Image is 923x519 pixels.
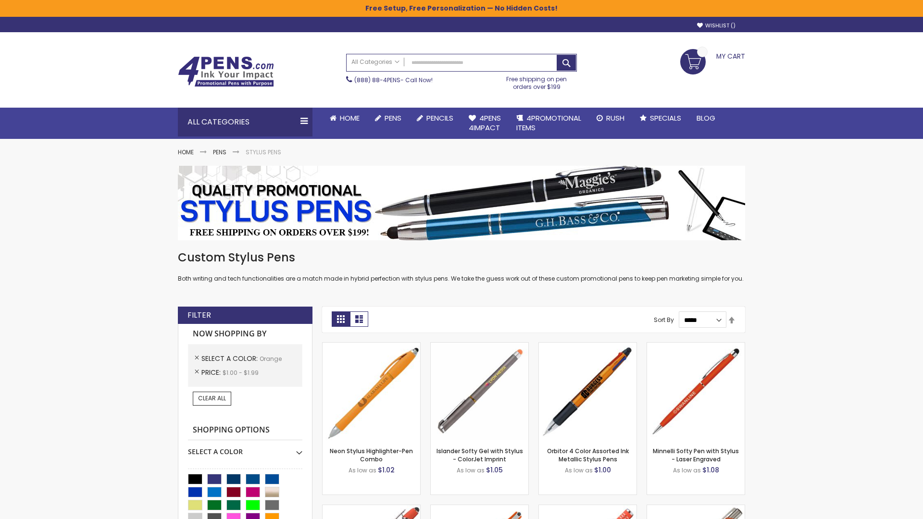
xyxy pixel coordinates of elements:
[697,113,715,123] span: Blog
[516,113,581,133] span: 4PROMOTIONAL ITEMS
[246,148,281,156] strong: Stylus Pens
[702,465,719,475] span: $1.08
[486,465,503,475] span: $1.05
[201,354,260,363] span: Select A Color
[461,108,509,139] a: 4Pens4impact
[178,166,745,240] img: Stylus Pens
[188,420,302,441] strong: Shopping Options
[539,343,636,440] img: Orbitor 4 Color Assorted Ink Metallic Stylus Pens-Orange
[547,447,629,463] a: Orbitor 4 Color Assorted Ink Metallic Stylus Pens
[457,466,485,474] span: As low as
[606,113,624,123] span: Rush
[188,324,302,344] strong: Now Shopping by
[351,58,399,66] span: All Categories
[469,113,501,133] span: 4Pens 4impact
[178,250,745,283] div: Both writing and tech functionalities are a match made in hybrid perfection with stylus pens. We ...
[409,108,461,129] a: Pencils
[178,250,745,265] h1: Custom Stylus Pens
[565,466,593,474] span: As low as
[589,108,632,129] a: Rush
[431,505,528,513] a: Avendale Velvet Touch Stylus Gel Pen-Orange
[332,311,350,327] strong: Grid
[323,505,420,513] a: 4P-MS8B-Orange
[354,76,400,84] a: (888) 88-4PENS
[260,355,282,363] span: Orange
[323,343,420,440] img: Neon Stylus Highlighter-Pen Combo-Orange
[497,72,577,91] div: Free shipping on pen orders over $199
[201,368,223,377] span: Price
[632,108,689,129] a: Specials
[689,108,723,129] a: Blog
[367,108,409,129] a: Pens
[431,343,528,440] img: Islander Softy Gel with Stylus - ColorJet Imprint-Orange
[385,113,401,123] span: Pens
[650,113,681,123] span: Specials
[426,113,453,123] span: Pencils
[349,466,376,474] span: As low as
[539,505,636,513] a: Marin Softy Pen with Stylus - Laser Engraved-Orange
[323,342,420,350] a: Neon Stylus Highlighter-Pen Combo-Orange
[347,54,404,70] a: All Categories
[354,76,433,84] span: - Call Now!
[431,342,528,350] a: Islander Softy Gel with Stylus - ColorJet Imprint-Orange
[673,466,701,474] span: As low as
[330,447,413,463] a: Neon Stylus Highlighter-Pen Combo
[509,108,589,139] a: 4PROMOTIONALITEMS
[178,56,274,87] img: 4Pens Custom Pens and Promotional Products
[198,394,226,402] span: Clear All
[187,310,211,321] strong: Filter
[653,447,739,463] a: Minnelli Softy Pen with Stylus - Laser Engraved
[213,148,226,156] a: Pens
[178,108,312,136] div: All Categories
[654,316,674,324] label: Sort By
[322,108,367,129] a: Home
[647,505,745,513] a: Tres-Chic Softy Brights with Stylus Pen - Laser-Orange
[178,148,194,156] a: Home
[539,342,636,350] a: Orbitor 4 Color Assorted Ink Metallic Stylus Pens-Orange
[594,465,611,475] span: $1.00
[378,465,395,475] span: $1.02
[193,392,231,405] a: Clear All
[340,113,360,123] span: Home
[223,369,259,377] span: $1.00 - $1.99
[697,22,736,29] a: Wishlist
[188,440,302,457] div: Select A Color
[647,342,745,350] a: Minnelli Softy Pen with Stylus - Laser Engraved-Orange
[647,343,745,440] img: Minnelli Softy Pen with Stylus - Laser Engraved-Orange
[437,447,523,463] a: Islander Softy Gel with Stylus - ColorJet Imprint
